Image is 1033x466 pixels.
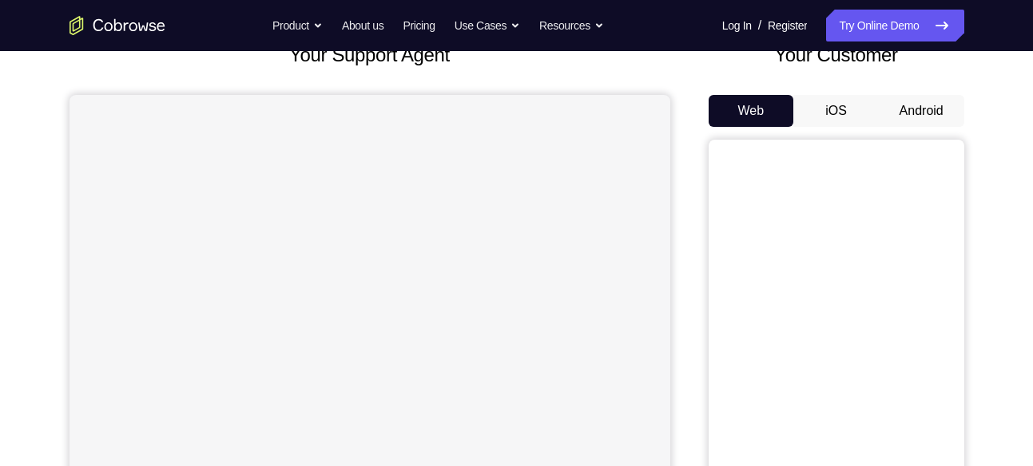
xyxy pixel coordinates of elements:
[403,10,435,41] a: Pricing
[272,10,323,41] button: Product
[793,95,879,127] button: iOS
[709,95,794,127] button: Web
[768,10,807,41] a: Register
[879,95,964,127] button: Android
[826,10,963,41] a: Try Online Demo
[709,41,964,69] h2: Your Customer
[342,10,383,41] a: About us
[539,10,604,41] button: Resources
[722,10,752,41] a: Log In
[70,41,670,69] h2: Your Support Agent
[455,10,520,41] button: Use Cases
[758,16,761,35] span: /
[70,16,165,35] a: Go to the home page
